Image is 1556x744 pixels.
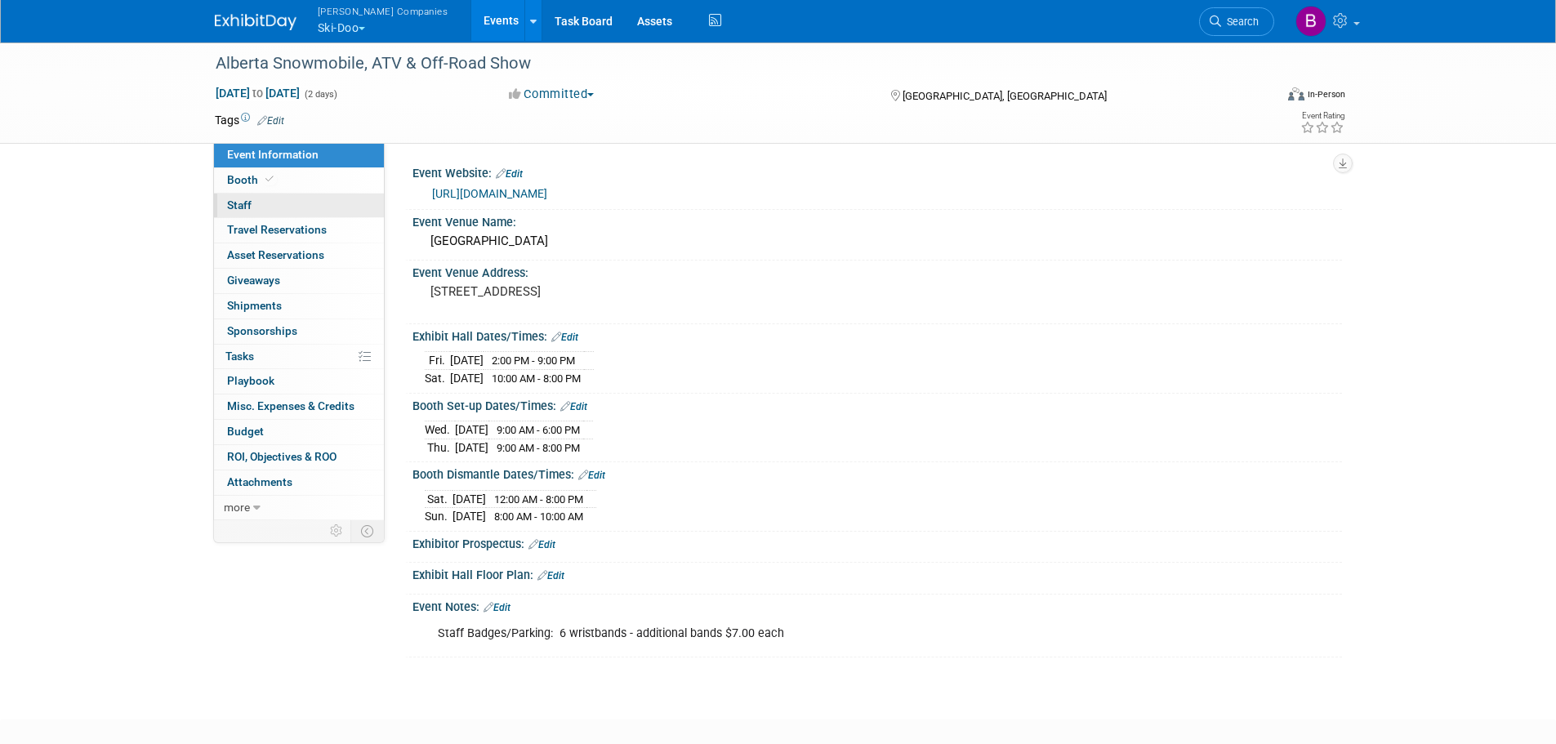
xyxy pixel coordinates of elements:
a: Edit [257,115,284,127]
td: [DATE] [455,439,488,456]
a: ROI, Objectives & ROO [214,445,384,470]
span: 8:00 AM - 10:00 AM [494,510,583,523]
a: Travel Reservations [214,218,384,243]
span: Staff [227,198,252,212]
a: Staff [214,194,384,218]
a: Giveaways [214,269,384,293]
button: Committed [503,86,600,103]
div: Event Rating [1300,112,1344,120]
span: Search [1221,16,1259,28]
span: 9:00 AM - 6:00 PM [497,424,580,436]
div: Staff Badges/Parking: 6 wristbands - additional bands $7.00 each [426,617,1162,650]
td: [DATE] [450,370,484,387]
span: Asset Reservations [227,248,324,261]
td: [DATE] [453,508,486,525]
a: Budget [214,420,384,444]
td: [DATE] [453,490,486,508]
a: Edit [560,401,587,412]
span: Sponsorships [227,324,297,337]
span: 10:00 AM - 8:00 PM [492,372,581,385]
span: Attachments [227,475,292,488]
td: Sun. [425,508,453,525]
td: Wed. [425,421,455,439]
span: 2:00 PM - 9:00 PM [492,354,575,367]
pre: [STREET_ADDRESS] [430,284,782,299]
td: Fri. [425,352,450,370]
a: Edit [484,602,510,613]
div: Event Venue Address: [412,261,1342,281]
a: Edit [537,570,564,581]
a: Booth [214,168,384,193]
div: Event Website: [412,161,1342,182]
div: [GEOGRAPHIC_DATA] [425,229,1330,254]
div: Exhibit Hall Dates/Times: [412,324,1342,345]
span: [PERSON_NAME] Companies [318,2,448,20]
a: Misc. Expenses & Credits [214,394,384,419]
a: Edit [496,168,523,180]
td: Tags [215,112,284,128]
span: Budget [227,425,264,438]
span: to [250,87,265,100]
a: Edit [528,539,555,550]
a: Shipments [214,294,384,319]
a: more [214,496,384,520]
a: Asset Reservations [214,243,384,268]
div: Event Notes: [412,595,1342,616]
a: Tasks [214,345,384,369]
span: Travel Reservations [227,223,327,236]
div: In-Person [1307,88,1345,100]
td: [DATE] [450,352,484,370]
div: Exhibit Hall Floor Plan: [412,563,1342,584]
a: Event Information [214,143,384,167]
span: ROI, Objectives & ROO [227,450,337,463]
i: Booth reservation complete [265,175,274,184]
a: Search [1199,7,1274,36]
a: Sponsorships [214,319,384,344]
span: Tasks [225,350,254,363]
img: Format-Inperson.png [1288,87,1304,100]
span: Event Information [227,148,319,161]
td: Personalize Event Tab Strip [323,520,351,541]
div: Booth Set-up Dates/Times: [412,394,1342,415]
img: Barbara Brzezinska [1295,6,1326,37]
div: Event Format [1178,85,1346,109]
td: Sat. [425,370,450,387]
span: (2 days) [303,89,337,100]
div: Alberta Snowmobile, ATV & Off-Road Show [210,49,1250,78]
div: Exhibitor Prospectus: [412,532,1342,553]
span: more [224,501,250,514]
a: [URL][DOMAIN_NAME] [432,187,547,200]
a: Edit [551,332,578,343]
span: Playbook [227,374,274,387]
span: [DATE] [DATE] [215,86,301,100]
span: 9:00 AM - 8:00 PM [497,442,580,454]
span: Shipments [227,299,282,312]
img: ExhibitDay [215,14,296,30]
a: Edit [578,470,605,481]
div: Booth Dismantle Dates/Times: [412,462,1342,483]
a: Playbook [214,369,384,394]
span: Misc. Expenses & Credits [227,399,354,412]
a: Attachments [214,470,384,495]
span: Booth [227,173,277,186]
td: Toggle Event Tabs [350,520,384,541]
td: Thu. [425,439,455,456]
span: [GEOGRAPHIC_DATA], [GEOGRAPHIC_DATA] [903,90,1107,102]
td: Sat. [425,490,453,508]
div: Event Venue Name: [412,210,1342,230]
span: 12:00 AM - 8:00 PM [494,493,583,506]
span: Giveaways [227,274,280,287]
td: [DATE] [455,421,488,439]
